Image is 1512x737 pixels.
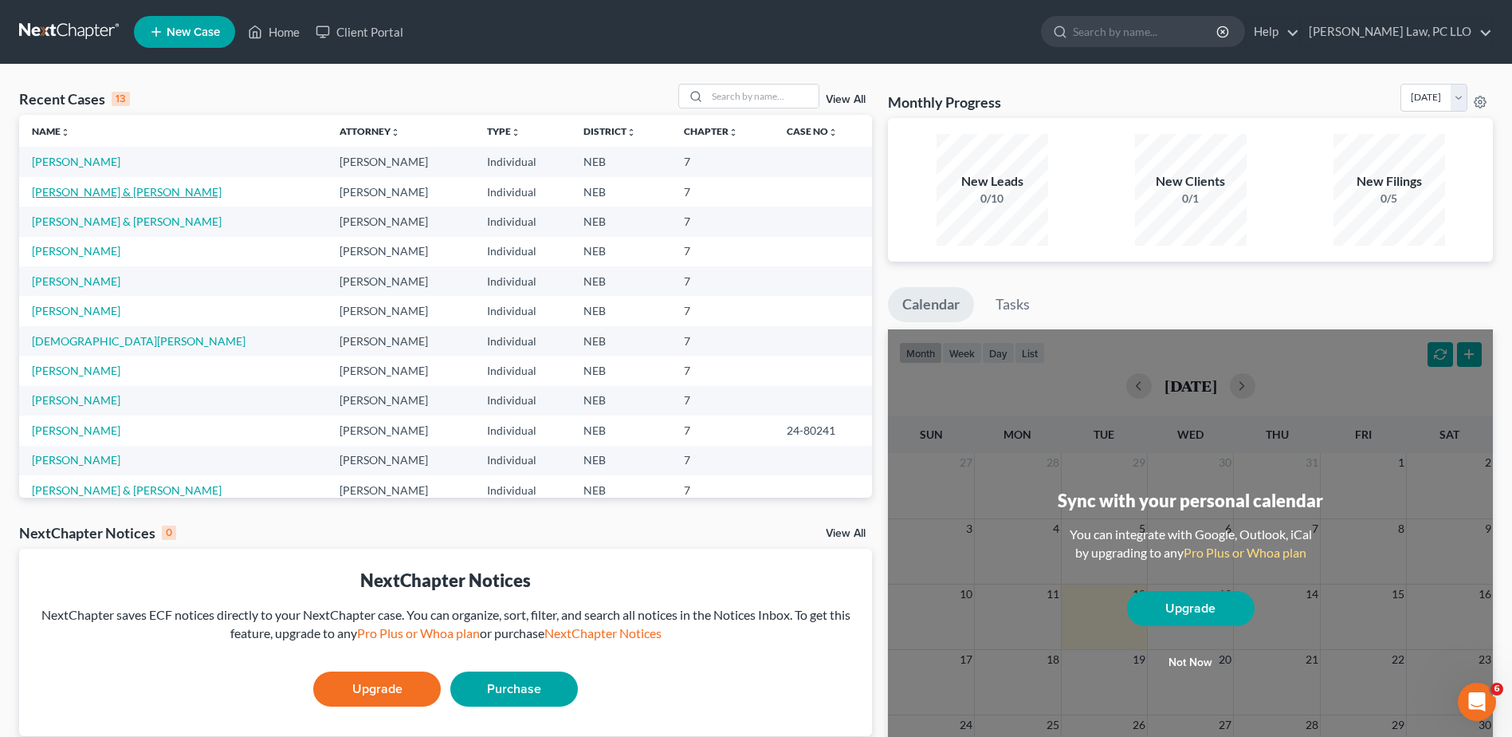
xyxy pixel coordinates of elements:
[571,177,671,207] td: NEB
[32,185,222,199] a: [PERSON_NAME] & [PERSON_NAME]
[32,274,120,288] a: [PERSON_NAME]
[340,125,400,137] a: Attorneyunfold_more
[671,416,774,445] td: 7
[450,672,578,707] a: Purchase
[32,453,120,467] a: [PERSON_NAME]
[327,207,473,236] td: [PERSON_NAME]
[671,266,774,296] td: 7
[32,424,120,437] a: [PERSON_NAME]
[313,672,441,707] a: Upgrade
[544,625,662,640] a: NextChapter Notices
[32,125,70,137] a: Nameunfold_more
[32,244,120,258] a: [PERSON_NAME]
[327,177,473,207] td: [PERSON_NAME]
[327,237,473,266] td: [PERSON_NAME]
[474,147,571,176] td: Individual
[327,296,473,325] td: [PERSON_NAME]
[1135,172,1247,191] div: New Clients
[571,356,671,385] td: NEB
[671,207,774,236] td: 7
[1127,591,1255,626] a: Upgrade
[474,207,571,236] td: Individual
[1490,683,1503,696] span: 6
[1246,18,1299,46] a: Help
[888,287,974,322] a: Calendar
[167,26,220,38] span: New Case
[1458,683,1496,721] iframe: Intercom live chat
[707,85,819,108] input: Search by name...
[937,191,1048,207] div: 0/10
[61,128,70,137] i: unfold_more
[327,386,473,416] td: [PERSON_NAME]
[1333,172,1445,191] div: New Filings
[671,237,774,266] td: 7
[32,304,120,317] a: [PERSON_NAME]
[474,326,571,356] td: Individual
[32,215,222,228] a: [PERSON_NAME] & [PERSON_NAME]
[474,296,571,325] td: Individual
[327,266,473,296] td: [PERSON_NAME]
[32,393,120,407] a: [PERSON_NAME]
[671,475,774,505] td: 7
[32,364,120,377] a: [PERSON_NAME]
[474,356,571,385] td: Individual
[19,89,130,108] div: Recent Cases
[1301,18,1492,46] a: [PERSON_NAME] Law, PC LLO
[1135,191,1247,207] div: 0/1
[32,334,245,348] a: [DEMOGRAPHIC_DATA][PERSON_NAME]
[474,237,571,266] td: Individual
[571,386,671,416] td: NEB
[828,128,838,137] i: unfold_more
[474,177,571,207] td: Individual
[671,326,774,356] td: 7
[240,18,308,46] a: Home
[474,475,571,505] td: Individual
[32,606,859,643] div: NextChapter saves ECF notices directly to your NextChapter case. You can organize, sort, filter, ...
[826,94,866,105] a: View All
[571,237,671,266] td: NEB
[327,147,473,176] td: [PERSON_NAME]
[511,128,520,137] i: unfold_more
[729,128,738,137] i: unfold_more
[32,483,222,497] a: [PERSON_NAME] & [PERSON_NAME]
[32,568,859,593] div: NextChapter Notices
[826,528,866,539] a: View All
[1058,488,1323,513] div: Sync with your personal calendar
[684,125,738,137] a: Chapterunfold_more
[981,287,1044,322] a: Tasks
[671,177,774,207] td: 7
[474,386,571,416] td: Individual
[112,92,130,106] div: 13
[787,125,838,137] a: Case Nounfold_more
[162,526,176,540] div: 0
[571,446,671,475] td: NEB
[571,147,671,176] td: NEB
[671,147,774,176] td: 7
[1063,526,1318,562] div: You can integrate with Google, Outlook, iCal by upgrading to any
[774,416,873,445] td: 24-80241
[327,416,473,445] td: [PERSON_NAME]
[1333,191,1445,207] div: 0/5
[937,172,1048,191] div: New Leads
[327,326,473,356] td: [PERSON_NAME]
[357,625,480,640] a: Pro Plus or Whoa plan
[671,356,774,385] td: 7
[571,326,671,356] td: NEB
[327,446,473,475] td: [PERSON_NAME]
[32,155,120,168] a: [PERSON_NAME]
[327,475,473,505] td: [PERSON_NAME]
[1073,17,1219,46] input: Search by name...
[327,356,473,385] td: [PERSON_NAME]
[583,125,636,137] a: Districtunfold_more
[474,416,571,445] td: Individual
[626,128,636,137] i: unfold_more
[571,266,671,296] td: NEB
[888,93,1001,112] h3: Monthly Progress
[1184,545,1306,560] a: Pro Plus or Whoa plan
[487,125,520,137] a: Typeunfold_more
[671,446,774,475] td: 7
[19,523,176,542] div: NextChapter Notices
[308,18,411,46] a: Client Portal
[474,446,571,475] td: Individual
[571,416,671,445] td: NEB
